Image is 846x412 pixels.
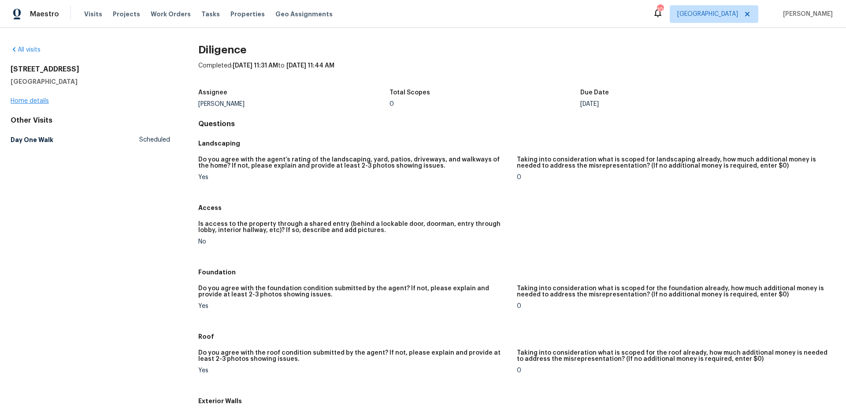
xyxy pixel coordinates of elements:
span: Maestro [30,10,59,19]
h4: Questions [198,120,835,128]
div: 109 [657,5,663,14]
span: Scheduled [139,135,170,144]
span: Tasks [201,11,220,17]
h5: Taking into consideration what is scoped for the foundation already, how much additional money is... [517,285,828,298]
span: [DATE] 11:31 AM [233,63,278,69]
div: Yes [198,303,510,309]
span: Properties [230,10,265,19]
span: [DATE] 11:44 AM [286,63,334,69]
h5: Roof [198,332,835,341]
span: Geo Assignments [275,10,333,19]
div: 0 [390,101,581,107]
h5: Do you agree with the foundation condition submitted by the agent? If not, please explain and pro... [198,285,510,298]
h2: Diligence [198,45,835,54]
a: Home details [11,98,49,104]
span: [GEOGRAPHIC_DATA] [677,10,738,19]
span: [PERSON_NAME] [779,10,833,19]
h5: Taking into consideration what is scoped for landscaping already, how much additional money is ne... [517,157,828,169]
h5: Total Scopes [390,90,430,96]
h2: [STREET_ADDRESS] [11,65,170,74]
div: Completed: to [198,61,835,84]
div: Yes [198,367,510,374]
div: Yes [198,174,510,180]
h5: Assignee [198,90,227,96]
div: No [198,239,510,245]
a: All visits [11,47,41,53]
div: [PERSON_NAME] [198,101,390,107]
h5: Landscaping [198,139,835,148]
span: Work Orders [151,10,191,19]
div: [DATE] [580,101,772,107]
h5: Exterior Walls [198,397,835,405]
span: Visits [84,10,102,19]
h5: Access [198,203,835,212]
h5: Taking into consideration what is scoped for the roof already, how much additional money is neede... [517,350,828,362]
div: 0 [517,174,828,180]
h5: Do you agree with the roof condition submitted by the agent? If not, please explain and provide a... [198,350,510,362]
div: Other Visits [11,116,170,125]
h5: [GEOGRAPHIC_DATA] [11,77,170,86]
h5: Due Date [580,90,609,96]
div: 0 [517,303,828,309]
a: Day One WalkScheduled [11,132,170,148]
h5: Is access to the property through a shared entry (behind a lockable door, doorman, entry through ... [198,221,510,233]
span: Projects [113,10,140,19]
h5: Do you agree with the agent’s rating of the landscaping, yard, patios, driveways, and walkways of... [198,157,510,169]
div: 0 [517,367,828,374]
h5: Day One Walk [11,135,53,144]
h5: Foundation [198,268,835,277]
